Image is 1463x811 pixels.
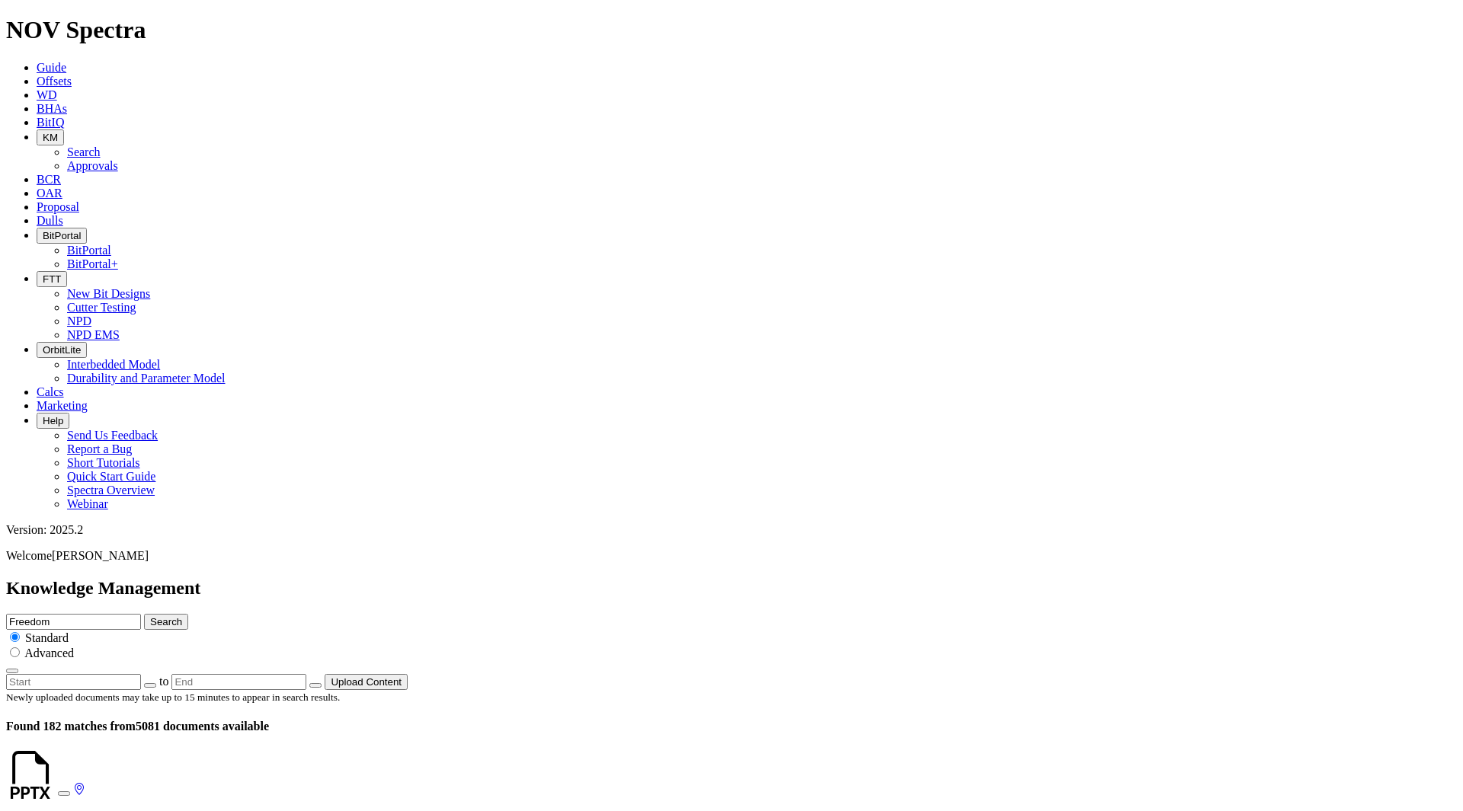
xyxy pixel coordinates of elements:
[67,287,150,300] a: New Bit Designs
[37,187,62,200] a: OAR
[67,301,136,314] a: Cutter Testing
[67,257,118,270] a: BitPortal+
[6,720,136,733] span: Found 182 matches from
[43,344,81,356] span: OrbitLite
[6,578,1457,599] h2: Knowledge Management
[67,159,118,172] a: Approvals
[52,549,149,562] span: [PERSON_NAME]
[37,173,61,186] a: BCR
[37,129,64,145] button: KM
[6,691,340,703] small: Newly uploaded documents may take up to 15 minutes to appear in search results.
[67,456,140,469] a: Short Tutorials
[37,385,64,398] a: Calcs
[43,273,61,285] span: FTT
[37,271,67,287] button: FTT
[67,497,108,510] a: Webinar
[67,484,155,496] a: Spectra Overview
[67,429,158,442] a: Send Us Feedback
[37,116,64,129] a: BitIQ
[6,720,1457,733] h4: 5081 documents available
[67,470,155,483] a: Quick Start Guide
[37,61,66,74] a: Guide
[6,549,1457,563] p: Welcome
[24,647,74,659] span: Advanced
[67,315,91,327] a: NPD
[171,674,306,690] input: End
[37,342,87,358] button: OrbitLite
[43,132,58,143] span: KM
[6,16,1457,44] h1: NOV Spectra
[67,328,120,341] a: NPD EMS
[37,214,63,227] a: Dulls
[37,75,72,88] a: Offsets
[37,200,79,213] a: Proposal
[6,674,141,690] input: Start
[6,614,141,630] input: e.g. Smoothsteer Record
[37,102,67,115] a: BHAs
[6,523,1457,537] div: Version: 2025.2
[43,230,81,241] span: BitPortal
[67,145,101,158] a: Search
[67,442,132,455] a: Report a Bug
[25,631,69,644] span: Standard
[325,674,408,690] button: Upload Content
[67,372,226,385] a: Durability and Parameter Model
[67,244,111,257] a: BitPortal
[37,399,88,412] a: Marketing
[144,614,188,630] button: Search
[37,413,69,429] button: Help
[67,358,160,371] a: Interbedded Model
[37,228,87,244] button: BitPortal
[159,675,168,688] span: to
[43,415,63,426] span: Help
[37,88,57,101] a: WD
